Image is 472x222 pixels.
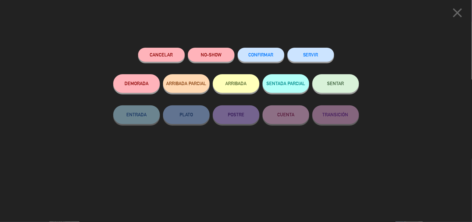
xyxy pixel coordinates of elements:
[163,74,210,93] button: ARRIBADA PARCIAL
[263,74,309,93] button: SENTADA PARCIAL
[163,105,210,124] button: PLATO
[327,81,344,86] span: SENTAR
[249,52,273,57] span: CONFIRMAR
[450,5,465,21] i: close
[113,105,160,124] button: ENTRADA
[213,74,259,93] button: ARRIBADA
[113,74,160,93] button: DEMORADA
[188,48,235,62] button: NO-SHOW
[312,74,359,93] button: SENTAR
[138,48,185,62] button: Cancelar
[287,48,334,62] button: SERVIR
[263,105,309,124] button: CUENTA
[213,105,259,124] button: POSTRE
[448,5,467,23] button: close
[166,81,206,86] span: ARRIBADA PARCIAL
[312,105,359,124] button: TRANSICIÓN
[238,48,284,62] button: CONFIRMAR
